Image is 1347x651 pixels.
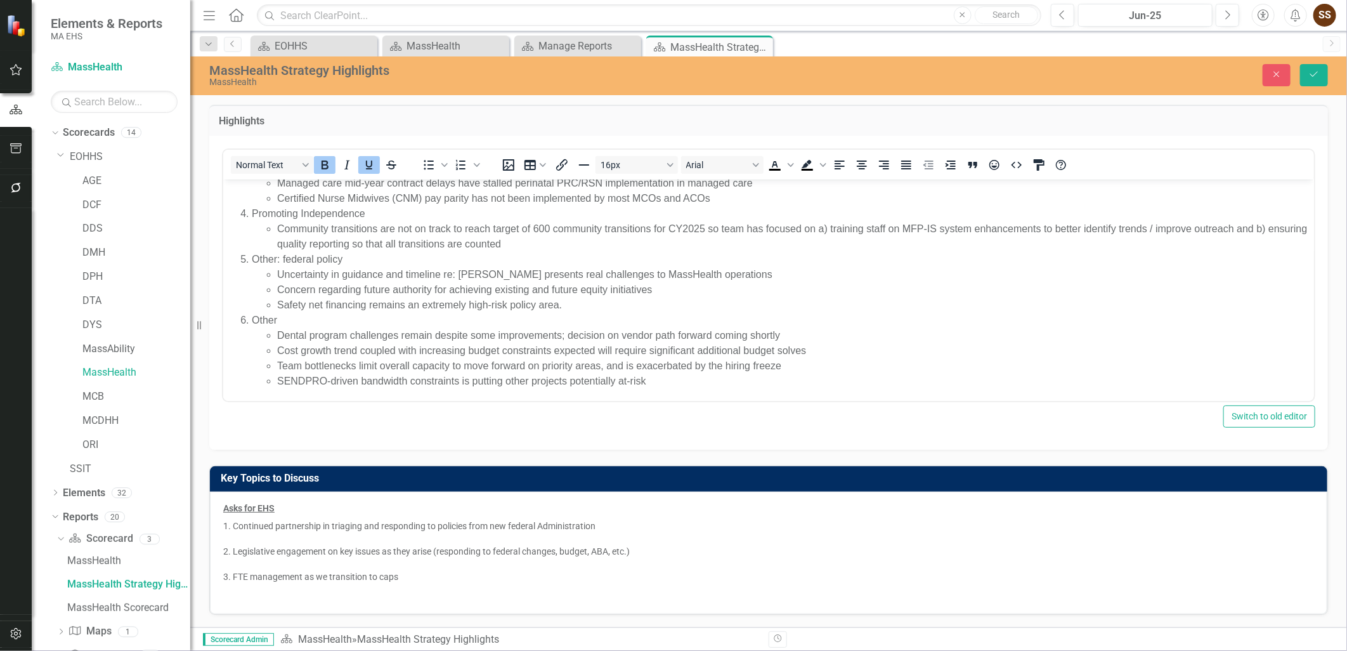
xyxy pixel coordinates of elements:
[54,13,487,24] span: Certified Nurse Midwives (CNM) pay parity has not been implemented by most MCOs and ACOs
[54,105,429,115] span: Concern regarding future authority for achieving existing and future equity initiatives
[357,633,499,645] div: MassHealth Strategy Highlights
[121,128,141,138] div: 14
[70,462,190,477] a: SSIT
[82,221,190,236] a: DDS
[209,77,840,87] div: MassHealth
[381,156,402,174] button: Strikethrough
[895,156,917,174] button: Justify
[551,156,573,174] button: Insert/edit link
[209,63,840,77] div: MassHealth Strategy Highlights
[63,510,98,525] a: Reports
[962,156,984,174] button: Blockquote
[82,318,190,332] a: DYS
[82,414,190,428] a: MCDHH
[67,602,190,614] div: MassHealth Scorecard
[54,166,583,176] span: Cost growth trend coupled with increasing budget constraints expected will require significant ad...
[82,342,190,357] a: MassAbility
[1313,4,1336,27] button: SS
[233,520,1314,545] div: Continued partnership in triaging and responding to policies from new federal Administration
[67,555,190,567] div: MassHealth
[418,156,450,174] div: Bullet list
[54,120,339,131] span: Safety net financing remains an extremely high-risk policy area.
[82,270,190,284] a: DPH
[686,160,748,170] span: Arial
[918,156,939,174] button: Decrease indent
[797,156,828,174] div: Background color Black
[940,156,961,174] button: Increase indent
[54,181,558,192] span: Team bottlenecks limit overall capacity to move forward on priority areas, and is exacerbated by ...
[70,150,190,164] a: EOHHS
[63,126,115,140] a: Scorecards
[51,60,178,75] a: MassHealth
[336,156,358,174] button: Italic
[82,198,190,213] a: DCF
[82,365,190,380] a: MassHealth
[670,39,770,55] div: MassHealth Strategy Highlights
[51,31,162,41] small: MA EHS
[236,160,298,170] span: Normal Text
[314,156,335,174] button: Bold
[223,503,275,513] strong: Asks for EHS
[68,624,111,639] a: Maps
[203,633,274,646] span: Scorecard Admin
[140,534,160,544] div: 3
[233,545,1314,570] div: Legislative engagement on key issues as they arise (responding to federal changes, budget, ABA, e...
[984,156,1006,174] button: Emojis
[573,156,595,174] button: Horizontal line
[386,38,506,54] a: MassHealth
[681,156,764,174] button: Font Arial
[82,294,190,308] a: DTA
[105,511,125,522] div: 20
[29,74,119,85] span: Other: federal policy
[51,16,162,31] span: Elements & Reports
[450,156,482,174] div: Numbered list
[254,38,374,54] a: EOHHS
[280,633,759,647] div: »
[54,150,557,161] span: Dental program challenges remain despite some improvements; decision on vendor path forward comin...
[873,156,895,174] button: Align right
[51,91,178,113] input: Search Below...
[764,156,796,174] div: Text color Black
[67,579,190,590] div: MassHealth Strategy Highlights
[221,473,1321,484] h3: Key Topics to Discuss
[54,44,1084,70] span: Community transitions are not on track to reach target of 600 community transitions for CY2025 so...
[223,180,1314,401] iframe: Rich Text Area
[54,196,423,207] span: SENDPRO-driven bandwidth constraints is putting other projects potentially at-risk
[231,156,313,174] button: Block Normal Text
[64,574,190,595] a: MassHealth Strategy Highlights
[829,156,850,174] button: Align left
[29,29,142,39] span: Promoting Independence
[118,626,138,637] div: 1
[1223,405,1315,428] button: Switch to old editor
[54,89,549,100] span: Uncertainty in guidance and timeline re: [PERSON_NAME] presents real challenges to MassHealth ope...
[275,38,374,54] div: EOHHS
[1078,4,1213,27] button: Jun-25
[407,38,506,54] div: MassHealth
[82,246,190,260] a: DMH
[851,156,873,174] button: Align center
[975,6,1038,24] button: Search
[112,487,132,498] div: 32
[517,38,638,54] a: Manage Reports
[992,10,1020,20] span: Search
[538,38,638,54] div: Manage Reports
[82,174,190,188] a: AGE
[82,438,190,452] a: ORI
[520,156,550,174] button: Table
[63,486,105,501] a: Elements
[64,598,190,618] a: MassHealth Scorecard
[601,160,663,170] span: 16px
[358,156,380,174] button: Underline
[82,390,190,404] a: MCB
[298,633,352,645] a: MassHealth
[595,156,678,174] button: Font size 16px
[498,156,519,174] button: Insert image
[64,551,190,571] a: MassHealth
[1006,156,1027,174] button: HTML Editor
[1083,8,1208,23] div: Jun-25
[233,570,1314,583] div: FTE management as we transition to caps
[68,532,133,546] a: Scorecard
[257,4,1041,27] input: Search ClearPoint...
[1028,156,1050,174] button: CSS Editor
